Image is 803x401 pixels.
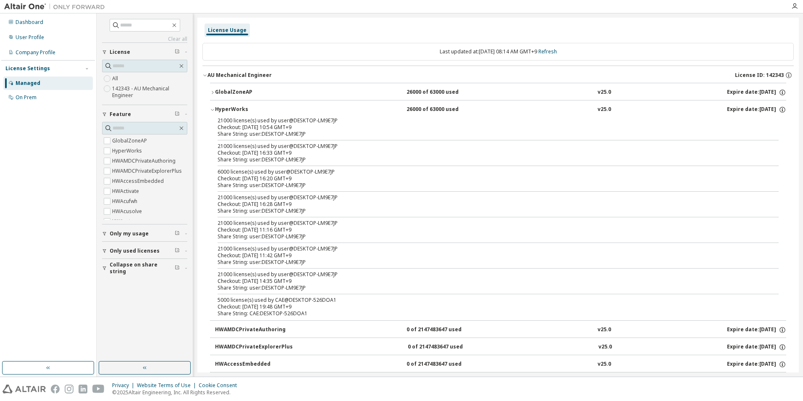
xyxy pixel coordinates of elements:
[208,27,247,34] div: License Usage
[175,265,180,272] span: Clear filter
[16,19,43,26] div: Dashboard
[112,84,187,100] label: 142343 - AU Mechanical Engineer
[16,94,37,101] div: On Prem
[538,48,557,55] a: Refresh
[102,224,187,243] button: Only my usage
[112,146,144,156] label: HyperWorks
[175,49,180,55] span: Clear filter
[407,106,482,113] div: 26000 of 63000 used
[102,259,187,277] button: Collapse on share string
[215,326,291,334] div: HWAMDCPrivateAuthoring
[218,194,758,201] div: 21000 license(s) used by user@DESKTOP-LM9E7JP
[598,89,611,96] div: v25.0
[137,382,199,389] div: Website Terms of Use
[16,49,55,56] div: Company Profile
[598,106,611,113] div: v25.0
[202,66,794,84] button: AU Mechanical EngineerLicense ID: 142343
[218,220,758,227] div: 21000 license(s) used by user@DESKTOP-LM9E7JP
[175,111,180,118] span: Clear filter
[210,83,786,102] button: GlobalZoneAP26000 of 63000 usedv25.0Expire date:[DATE]
[598,343,612,351] div: v25.0
[218,259,758,266] div: Share String: user:DESKTOP-LM9E7JP
[218,156,758,163] div: Share String: user:DESKTOP-LM9E7JP
[598,361,611,368] div: v25.0
[218,175,758,182] div: Checkout: [DATE] 16:20 GMT+9
[112,166,184,176] label: HWAMDCPrivateExplorerPlus
[110,230,149,237] span: Only my usage
[218,124,758,131] div: Checkout: [DATE] 10:54 GMT+9
[218,233,758,240] div: Share String: user:DESKTOP-LM9E7JP
[215,106,291,113] div: HyperWorks
[79,385,87,393] img: linkedin.svg
[175,230,180,237] span: Clear filter
[3,385,46,393] img: altair_logo.svg
[175,248,180,254] span: Clear filter
[215,338,786,356] button: HWAMDCPrivateExplorerPlus0 of 2147483647 usedv25.0Expire date:[DATE]
[407,326,482,334] div: 0 of 2147483647 used
[4,3,109,11] img: Altair One
[112,186,141,196] label: HWActivate
[110,49,130,55] span: License
[218,271,758,278] div: 21000 license(s) used by user@DESKTOP-LM9E7JP
[65,385,73,393] img: instagram.svg
[215,89,291,96] div: GlobalZoneAP
[110,248,160,254] span: Only used licenses
[407,361,482,368] div: 0 of 2147483647 used
[218,252,758,259] div: Checkout: [DATE] 11:42 GMT+9
[112,176,165,186] label: HWAccessEmbedded
[16,80,40,87] div: Managed
[218,201,758,208] div: Checkout: [DATE] 16:28 GMT+9
[727,361,786,368] div: Expire date: [DATE]
[215,355,786,374] button: HWAccessEmbedded0 of 2147483647 usedv25.0Expire date:[DATE]
[598,326,611,334] div: v25.0
[112,74,120,84] label: All
[218,278,758,285] div: Checkout: [DATE] 14:35 GMT+9
[102,43,187,61] button: License
[199,382,242,389] div: Cookie Consent
[735,72,784,79] span: License ID: 142343
[218,245,758,252] div: 21000 license(s) used by user@DESKTOP-LM9E7JP
[112,389,242,396] p: © 2025 Altair Engineering, Inc. All Rights Reserved.
[110,111,131,118] span: Feature
[110,261,175,275] span: Collapse on share string
[218,150,758,156] div: Checkout: [DATE] 16:33 GMT+9
[218,143,758,150] div: 21000 license(s) used by user@DESKTOP-LM9E7JP
[727,326,786,334] div: Expire date: [DATE]
[215,321,786,339] button: HWAMDCPrivateAuthoring0 of 2147483647 usedv25.0Expire date:[DATE]
[102,242,187,260] button: Only used licenses
[92,385,105,393] img: youtube.svg
[218,310,758,317] div: Share String: CAE:DESKTOP-526DOA1
[218,208,758,214] div: Share String: user:DESKTOP-LM9E7JP
[102,105,187,124] button: Feature
[727,343,786,351] div: Expire date: [DATE]
[51,385,60,393] img: facebook.svg
[218,169,758,175] div: 6000 license(s) used by user@DESKTOP-LM9E7JP
[218,131,758,137] div: Share String: user:DESKTOP-LM9E7JP
[102,36,187,42] a: Clear all
[210,100,786,119] button: HyperWorks26000 of 63000 usedv25.0Expire date:[DATE]
[112,382,137,389] div: Privacy
[408,343,483,351] div: 0 of 2147483647 used
[727,106,786,113] div: Expire date: [DATE]
[207,72,272,79] div: AU Mechanical Engineer
[218,117,758,124] div: 21000 license(s) used by user@DESKTOP-LM9E7JP
[215,361,291,368] div: HWAccessEmbedded
[112,196,139,206] label: HWAcufwh
[218,182,758,189] div: Share String: user:DESKTOP-LM9E7JP
[112,136,149,146] label: GlobalZoneAP
[202,43,794,61] div: Last updated at: [DATE] 08:14 AM GMT+9
[218,303,758,310] div: Checkout: [DATE] 19:48 GMT+9
[215,343,293,351] div: HWAMDCPrivateExplorerPlus
[5,65,50,72] div: License Settings
[727,89,786,96] div: Expire date: [DATE]
[112,156,177,166] label: HWAMDCPrivateAuthoring
[112,216,143,227] label: HWAcutrace
[218,285,758,291] div: Share String: user:DESKTOP-LM9E7JP
[112,206,144,216] label: HWAcusolve
[407,89,482,96] div: 26000 of 63000 used
[218,227,758,233] div: Checkout: [DATE] 11:16 GMT+9
[16,34,44,41] div: User Profile
[218,297,758,303] div: 5000 license(s) used by CAE@DESKTOP-526DOA1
